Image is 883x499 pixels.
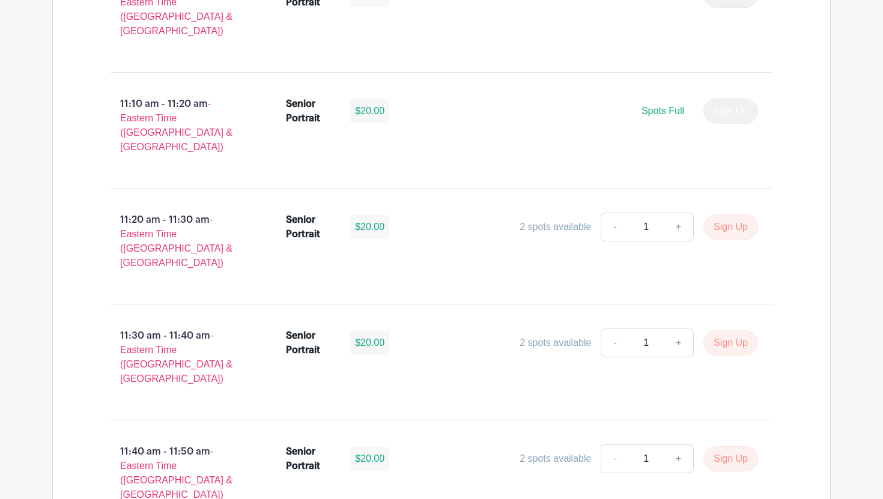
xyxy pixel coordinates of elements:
[350,447,389,471] div: $20.00
[601,444,628,473] a: -
[703,330,758,355] button: Sign Up
[120,98,232,152] span: - Eastern Time ([GEOGRAPHIC_DATA] & [GEOGRAPHIC_DATA])
[350,215,389,239] div: $20.00
[350,99,389,123] div: $20.00
[664,444,694,473] a: +
[286,97,336,126] div: Senior Portrait
[120,214,232,268] span: - Eastern Time ([GEOGRAPHIC_DATA] & [GEOGRAPHIC_DATA])
[703,446,758,471] button: Sign Up
[703,214,758,240] button: Sign Up
[601,328,628,357] a: -
[91,92,267,159] p: 11:10 am - 11:20 am
[350,331,389,355] div: $20.00
[642,106,684,116] span: Spots Full
[664,213,694,241] a: +
[91,208,267,275] p: 11:20 am - 11:30 am
[120,330,232,384] span: - Eastern Time ([GEOGRAPHIC_DATA] & [GEOGRAPHIC_DATA])
[520,336,591,350] div: 2 spots available
[286,444,336,473] div: Senior Portrait
[520,452,591,466] div: 2 spots available
[601,213,628,241] a: -
[91,324,267,391] p: 11:30 am - 11:40 am
[664,328,694,357] a: +
[520,220,591,234] div: 2 spots available
[286,328,336,357] div: Senior Portrait
[286,213,336,241] div: Senior Portrait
